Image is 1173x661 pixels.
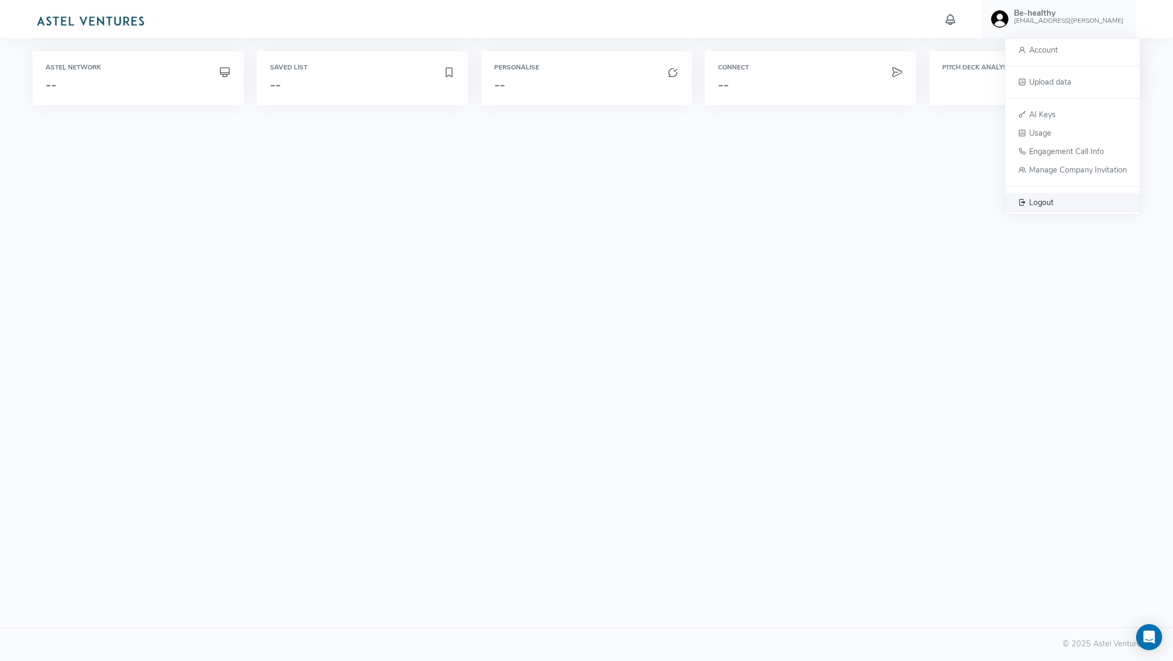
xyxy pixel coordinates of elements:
[1005,124,1140,142] a: Usage
[494,78,679,92] h3: --
[718,78,903,92] h3: --
[942,64,1127,71] h6: Pitch Deck Analysis
[1029,164,1127,175] span: Manage Company Invitation
[494,64,679,71] h6: Personalise
[1029,77,1071,87] span: Upload data
[46,64,231,71] h6: Astel Network
[1029,109,1056,119] span: AI Keys
[270,64,455,71] h6: Saved List
[1005,73,1140,91] a: Upload data
[13,638,1160,650] div: © 2025 Astel Ventures Ltd.
[1029,196,1054,207] span: Logout
[270,76,281,93] span: --
[1005,142,1140,161] a: Engagement Call Info
[1136,624,1162,650] div: Open Intercom Messenger
[1005,105,1140,124] a: AI Keys
[46,76,56,93] span: --
[1029,146,1104,157] span: Engagement Call Info
[1014,9,1124,18] h5: Be-healthy
[991,10,1008,28] img: user-image
[1029,45,1058,55] span: Account
[1014,17,1124,24] h6: [EMAIL_ADDRESS][PERSON_NAME]
[1005,41,1140,59] a: Account
[718,64,903,71] h6: Connect
[1029,128,1051,138] span: Usage
[1005,161,1140,179] a: Manage Company Invitation
[1005,193,1140,212] a: Logout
